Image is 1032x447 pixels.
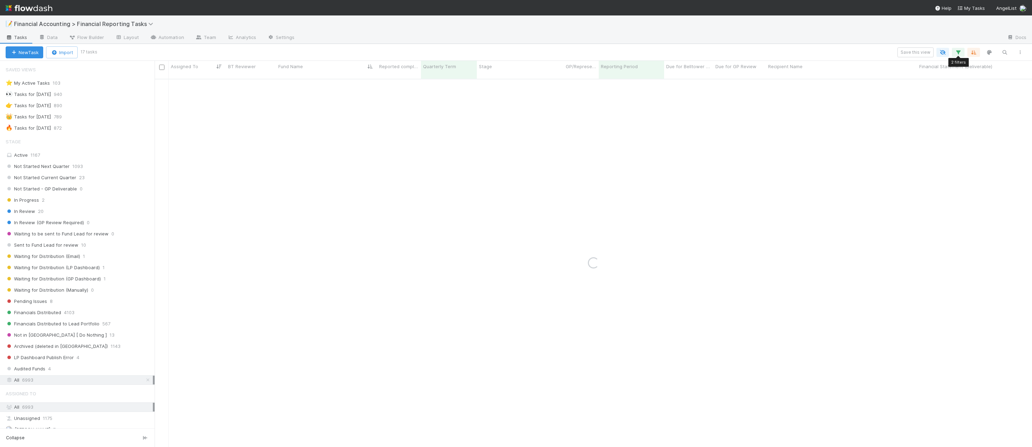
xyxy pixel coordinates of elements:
span: 13 [110,331,115,339]
div: Active [6,151,153,160]
div: All [6,376,153,384]
span: AngelList [996,5,1017,11]
span: 1 [104,274,106,283]
span: Recipient Name [768,63,803,70]
span: Assigned To [6,387,36,401]
span: Waiting for Distribution (GP Dashboard) [6,274,101,283]
span: 🔥 [6,125,13,131]
div: Tasks for [DATE] [6,101,51,110]
span: Audited Funds [6,364,45,373]
span: Collapse [6,435,25,441]
span: Sent to Fund Lead for review [6,241,78,250]
span: Pending Issues [6,297,47,306]
span: Stage [6,135,21,149]
span: Financial Accounting > Financial Reporting Tasks [14,20,157,27]
span: 0 [87,218,90,227]
small: 17 tasks [80,49,97,55]
span: 890 [54,101,69,110]
span: 6993 [22,404,33,410]
img: avatar_17610dbf-fae2-46fa-90b6-017e9223b3c9.png [6,426,13,433]
span: Waiting for Distribution (Email) [6,252,80,261]
span: 2 [42,196,45,205]
span: Waiting for Distribution (Manually) [6,286,88,294]
span: 0 [91,286,94,294]
span: Assigned To [171,63,198,70]
span: Due for Belltower Review [666,63,712,70]
span: In Review [6,207,35,216]
a: Team [190,32,222,44]
span: 0 [111,229,114,238]
div: Tasks for [DATE] [6,90,51,99]
span: ⭐ [6,80,13,86]
span: GP/Representative wants to review [566,63,597,70]
img: avatar_c0d2ec3f-77e2-40ea-8107-ee7bdb5edede.png [1019,5,1026,12]
span: Not Started - GP Deliverable [6,184,77,193]
span: Stage [479,63,492,70]
span: Flow Builder [69,34,104,41]
span: Not in [GEOGRAPHIC_DATA] [ Do Nothing ] [6,331,107,339]
a: Data [33,32,63,44]
span: 1143 [111,342,121,351]
span: 789 [54,112,69,121]
span: BT Reviewer [228,63,256,70]
span: Financials Distributed [6,308,61,317]
span: Archived (deleted in [GEOGRAPHIC_DATA]) [6,342,108,351]
a: My Tasks [957,5,985,12]
span: Financial Statement (Deliverable) [919,63,992,70]
button: Save this view [897,47,934,57]
span: Fund Name [278,63,303,70]
span: 1093 [72,162,83,171]
span: My Tasks [957,5,985,11]
a: Analytics [222,32,262,44]
span: Reporting Period [601,63,638,70]
span: Waiting for Distribution (LP Dashboard) [6,263,100,272]
span: 20 [38,207,44,216]
span: Quarterly Term [423,63,456,70]
img: logo-inverted-e16ddd16eac7371096b0.svg [6,2,52,14]
span: 8 [50,297,53,306]
span: 940 [54,90,69,99]
span: Not Started Next Quarter [6,162,70,171]
a: Settings [262,32,300,44]
div: My Active Tasks [6,79,50,88]
span: 📝 [6,21,13,27]
span: Financials Distributed to Lead Portfolio [6,319,99,328]
span: 0 [80,184,83,193]
span: Waiting to be sent to Fund Lead for review [6,229,109,238]
div: Tasks for [DATE] [6,112,51,121]
span: 7 [53,425,56,434]
input: Toggle All Rows Selected [159,65,164,70]
a: Flow Builder [63,32,110,44]
div: All [6,403,153,412]
span: 1 [103,263,105,272]
div: Unassigned [6,414,153,423]
span: 872 [54,124,69,132]
span: 103 [53,79,67,88]
span: 1 [83,252,85,261]
a: Docs [1001,32,1032,44]
span: 4 [48,364,51,373]
span: 1167 [31,152,40,158]
span: LP Dashboard Publish Error [6,353,74,362]
div: Help [935,5,952,12]
span: Due for GP Review [715,63,757,70]
div: Tasks for [DATE] [6,124,51,132]
span: In Review (GP Review Required) [6,218,84,227]
span: Saved Views [6,63,36,77]
span: [PERSON_NAME] [15,427,50,432]
span: 👑 [6,114,13,119]
span: 4 [77,353,79,362]
span: 4103 [64,308,74,317]
span: Tasks [6,34,27,41]
span: Reported completed by [379,63,419,70]
button: Import [46,46,78,58]
span: In Progress [6,196,39,205]
button: NewTask [6,46,43,58]
span: 23 [79,173,85,182]
span: 567 [102,319,110,328]
a: Layout [110,32,144,44]
a: Automation [144,32,190,44]
span: 6993 [22,376,33,384]
span: 1175 [43,414,52,423]
span: Not Started Current Quarter [6,173,76,182]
